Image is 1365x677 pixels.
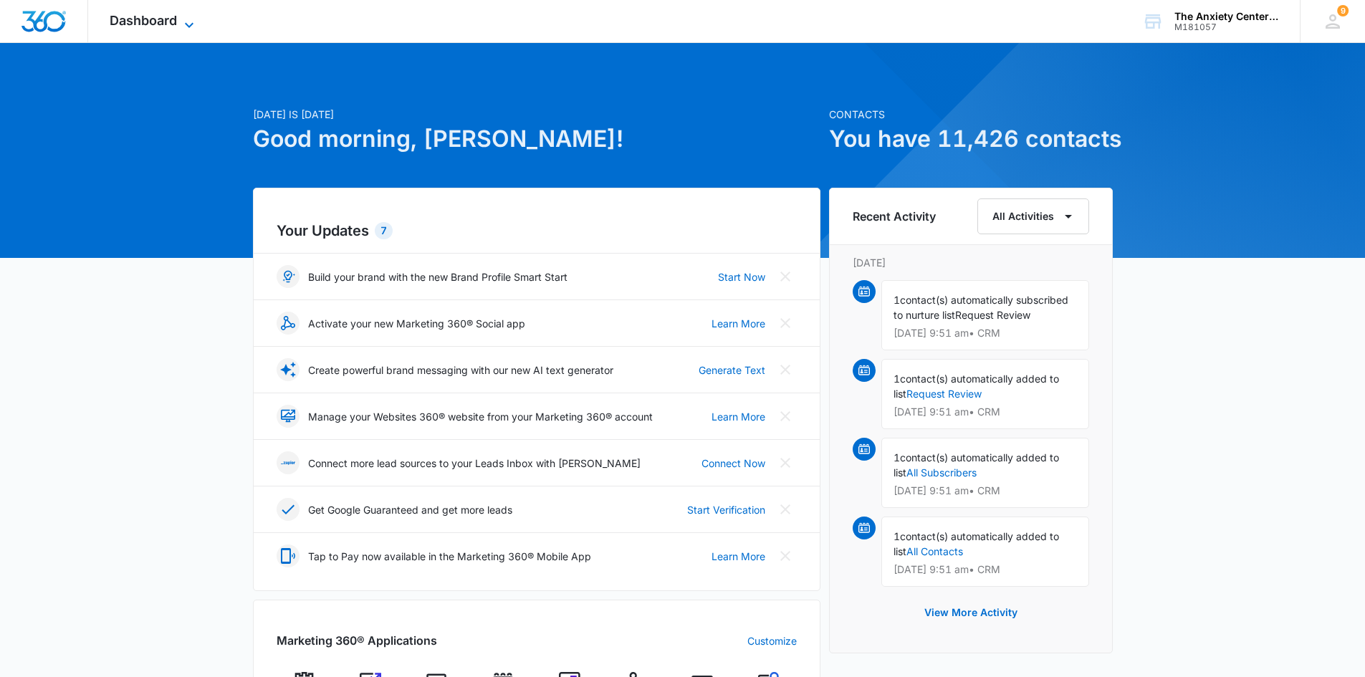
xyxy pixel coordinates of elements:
[894,328,1077,338] p: [DATE] 9:51 am • CRM
[253,107,820,122] p: [DATE] is [DATE]
[747,633,797,648] a: Customize
[977,198,1089,234] button: All Activities
[906,545,963,557] a: All Contacts
[774,312,797,335] button: Close
[774,265,797,288] button: Close
[829,107,1113,122] p: Contacts
[894,565,1077,575] p: [DATE] 9:51 am • CRM
[894,451,1059,479] span: contact(s) automatically added to list
[308,502,512,517] p: Get Google Guaranteed and get more leads
[774,544,797,567] button: Close
[894,451,900,464] span: 1
[308,269,567,284] p: Build your brand with the new Brand Profile Smart Start
[1337,5,1349,16] div: notifications count
[829,122,1113,156] h1: You have 11,426 contacts
[712,549,765,564] a: Learn More
[718,269,765,284] a: Start Now
[774,405,797,428] button: Close
[853,208,936,225] h6: Recent Activity
[906,388,982,400] a: Request Review
[894,373,900,385] span: 1
[910,595,1032,630] button: View More Activity
[253,122,820,156] h1: Good morning, [PERSON_NAME]!
[308,409,653,424] p: Manage your Websites 360® website from your Marketing 360® account
[774,358,797,381] button: Close
[699,362,765,378] a: Generate Text
[1174,22,1279,32] div: account id
[894,294,900,306] span: 1
[906,466,977,479] a: All Subscribers
[774,498,797,521] button: Close
[277,632,437,649] h2: Marketing 360® Applications
[375,222,393,239] div: 7
[894,407,1077,417] p: [DATE] 9:51 am • CRM
[110,13,177,28] span: Dashboard
[853,255,1089,270] p: [DATE]
[894,373,1059,400] span: contact(s) automatically added to list
[701,456,765,471] a: Connect Now
[1174,11,1279,22] div: account name
[712,316,765,331] a: Learn More
[955,309,1030,321] span: Request Review
[894,530,900,542] span: 1
[277,220,797,241] h2: Your Updates
[308,456,641,471] p: Connect more lead sources to your Leads Inbox with [PERSON_NAME]
[712,409,765,424] a: Learn More
[894,294,1068,321] span: contact(s) automatically subscribed to nurture list
[774,451,797,474] button: Close
[687,502,765,517] a: Start Verification
[894,486,1077,496] p: [DATE] 9:51 am • CRM
[1337,5,1349,16] span: 9
[308,549,591,564] p: Tap to Pay now available in the Marketing 360® Mobile App
[308,362,613,378] p: Create powerful brand messaging with our new AI text generator
[894,530,1059,557] span: contact(s) automatically added to list
[308,316,525,331] p: Activate your new Marketing 360® Social app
